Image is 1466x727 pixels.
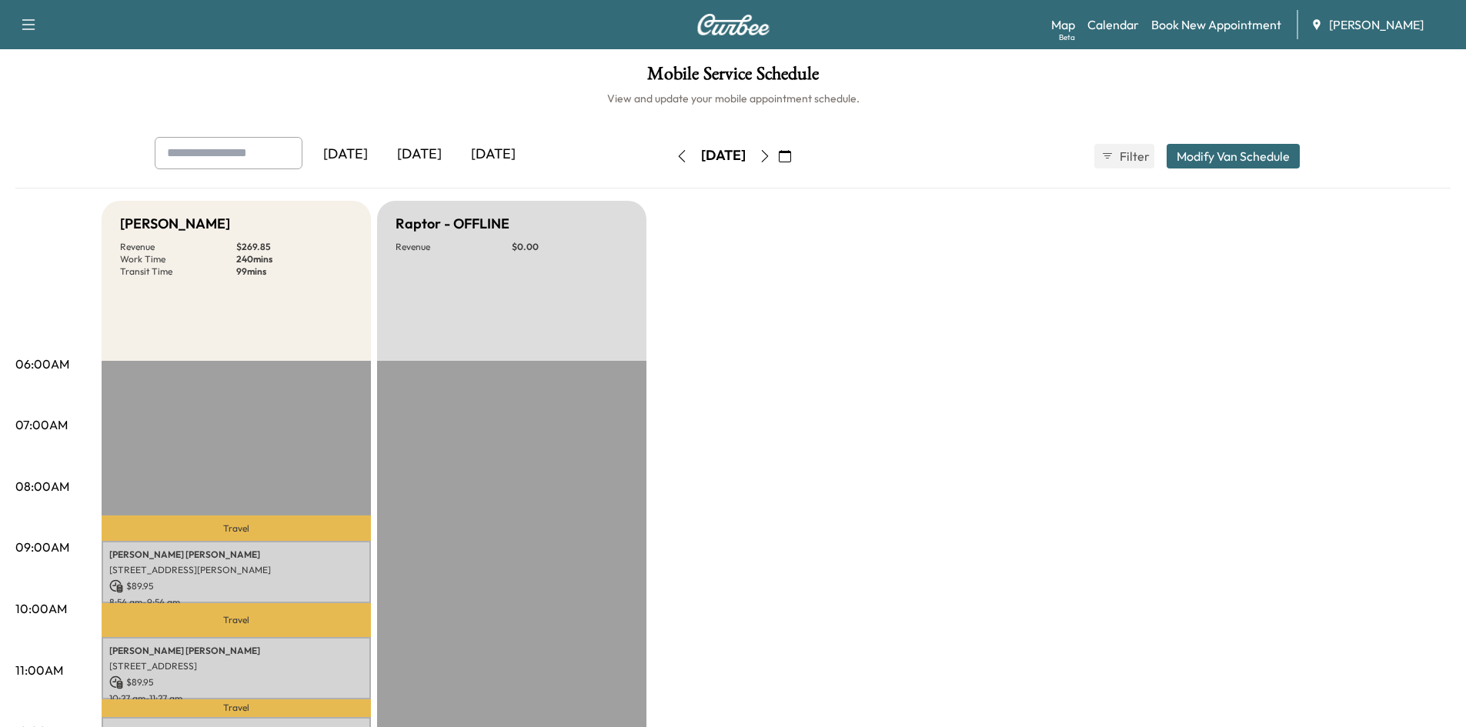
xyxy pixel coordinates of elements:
p: 10:00AM [15,599,67,618]
p: 99 mins [236,265,352,278]
a: Book New Appointment [1151,15,1281,34]
p: [STREET_ADDRESS][PERSON_NAME] [109,564,363,576]
button: Filter [1094,144,1154,168]
p: 240 mins [236,253,352,265]
div: Beta [1059,32,1075,43]
p: $ 89.95 [109,675,363,689]
h5: Raptor - OFFLINE [396,213,509,235]
p: Transit Time [120,265,236,278]
p: Travel [102,515,371,540]
p: 09:00AM [15,538,69,556]
p: 11:00AM [15,661,63,679]
p: 8:54 am - 9:54 am [109,596,363,609]
p: Travel [102,699,371,717]
h6: View and update your mobile appointment schedule. [15,91,1451,106]
div: [DATE] [309,137,382,172]
a: Calendar [1087,15,1139,34]
p: $ 0.00 [512,241,628,253]
p: [STREET_ADDRESS] [109,660,363,672]
button: Modify Van Schedule [1167,144,1300,168]
p: Revenue [396,241,512,253]
div: [DATE] [382,137,456,172]
p: 10:27 am - 11:27 am [109,692,363,705]
p: Revenue [120,241,236,253]
p: Travel [102,603,371,637]
a: MapBeta [1051,15,1075,34]
span: Filter [1120,147,1147,165]
div: [DATE] [456,137,530,172]
p: 08:00AM [15,477,69,495]
h5: [PERSON_NAME] [120,213,230,235]
img: Curbee Logo [696,14,770,35]
span: [PERSON_NAME] [1329,15,1424,34]
div: [DATE] [701,146,746,165]
p: Work Time [120,253,236,265]
p: $ 89.95 [109,579,363,593]
h1: Mobile Service Schedule [15,65,1451,91]
p: 06:00AM [15,355,69,373]
p: $ 269.85 [236,241,352,253]
p: [PERSON_NAME] [PERSON_NAME] [109,549,363,561]
p: [PERSON_NAME] [PERSON_NAME] [109,645,363,657]
p: 07:00AM [15,415,68,434]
